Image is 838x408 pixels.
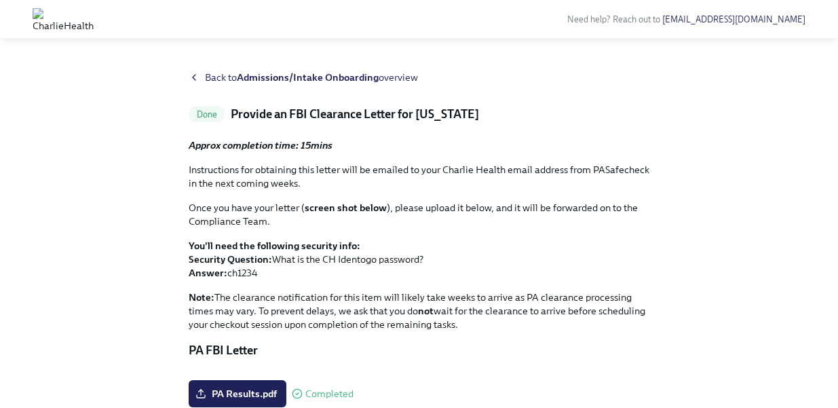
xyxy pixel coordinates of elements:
span: Back to overview [205,71,418,84]
span: PA Results.pdf [198,387,277,401]
p: What is the CH Identogo password? ch1234 [189,239,650,280]
img: CharlieHealth [33,8,94,30]
p: The clearance notification for this item will likely take weeks to arrive as PA clearance process... [189,291,650,331]
a: [EMAIL_ADDRESS][DOMAIN_NAME] [662,14,805,24]
strong: Approx completion time: 15mins [189,139,332,151]
span: Need help? Reach out to [567,14,805,24]
strong: Security Question: [189,253,272,265]
label: PA Results.pdf [189,380,286,407]
p: Once you have your letter ( ), please upload it below, and it will be forwarded on to the Complia... [189,201,650,228]
strong: screen shot below [305,202,387,214]
strong: You'll need the following security info: [189,240,360,252]
strong: Note: [189,291,214,303]
strong: Admissions/Intake Onboarding [237,71,379,84]
strong: Answer: [189,267,227,279]
h5: Provide an FBI Clearance Letter for [US_STATE] [231,106,479,122]
span: Done [189,109,226,119]
span: Completed [305,389,354,399]
strong: not [418,305,434,317]
a: Back toAdmissions/Intake Onboardingoverview [189,71,650,84]
p: Instructions for obtaining this letter will be emailed to your Charlie Health email address from ... [189,163,650,190]
p: PA FBI Letter [189,342,650,358]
